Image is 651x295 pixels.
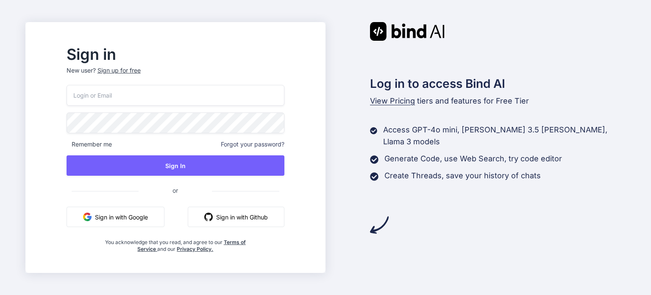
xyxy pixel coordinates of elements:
input: Login or Email [67,85,284,106]
a: Terms of Service [137,239,246,252]
p: tiers and features for Free Tier [370,95,626,107]
div: You acknowledge that you read, and agree to our and our [103,234,248,253]
p: New user? [67,66,284,85]
button: Sign In [67,155,284,176]
span: View Pricing [370,96,415,105]
img: github [204,213,213,221]
h2: Sign in [67,48,284,61]
button: Sign in with Github [188,207,284,227]
button: Sign in with Google [67,207,164,227]
img: arrow [370,216,389,234]
img: Bind AI logo [370,22,445,41]
span: Remember me [67,140,112,149]
p: Access GPT-4o mini, [PERSON_NAME] 3.5 [PERSON_NAME], Llama 3 models [383,124,626,148]
div: Sign up for free [97,66,141,75]
a: Privacy Policy. [177,246,213,252]
span: Forgot your password? [221,140,284,149]
img: google [83,213,92,221]
p: Create Threads, save your history of chats [384,170,541,182]
span: or [139,180,212,201]
h2: Log in to access Bind AI [370,75,626,93]
p: Generate Code, use Web Search, try code editor [384,153,562,165]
